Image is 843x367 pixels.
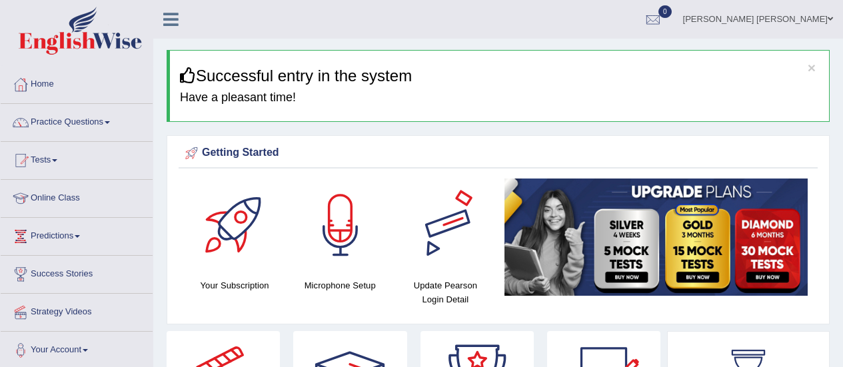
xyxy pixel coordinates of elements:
[1,66,153,99] a: Home
[399,278,491,306] h4: Update Pearson Login Detail
[808,61,816,75] button: ×
[180,91,819,105] h4: Have a pleasant time!
[1,180,153,213] a: Online Class
[180,67,819,85] h3: Successful entry in the system
[1,256,153,289] a: Success Stories
[1,218,153,251] a: Predictions
[294,278,386,292] h4: Microphone Setup
[658,5,672,18] span: 0
[182,143,814,163] div: Getting Started
[189,278,281,292] h4: Your Subscription
[1,294,153,327] a: Strategy Videos
[1,142,153,175] a: Tests
[504,179,808,296] img: small5.jpg
[1,104,153,137] a: Practice Questions
[1,332,153,365] a: Your Account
